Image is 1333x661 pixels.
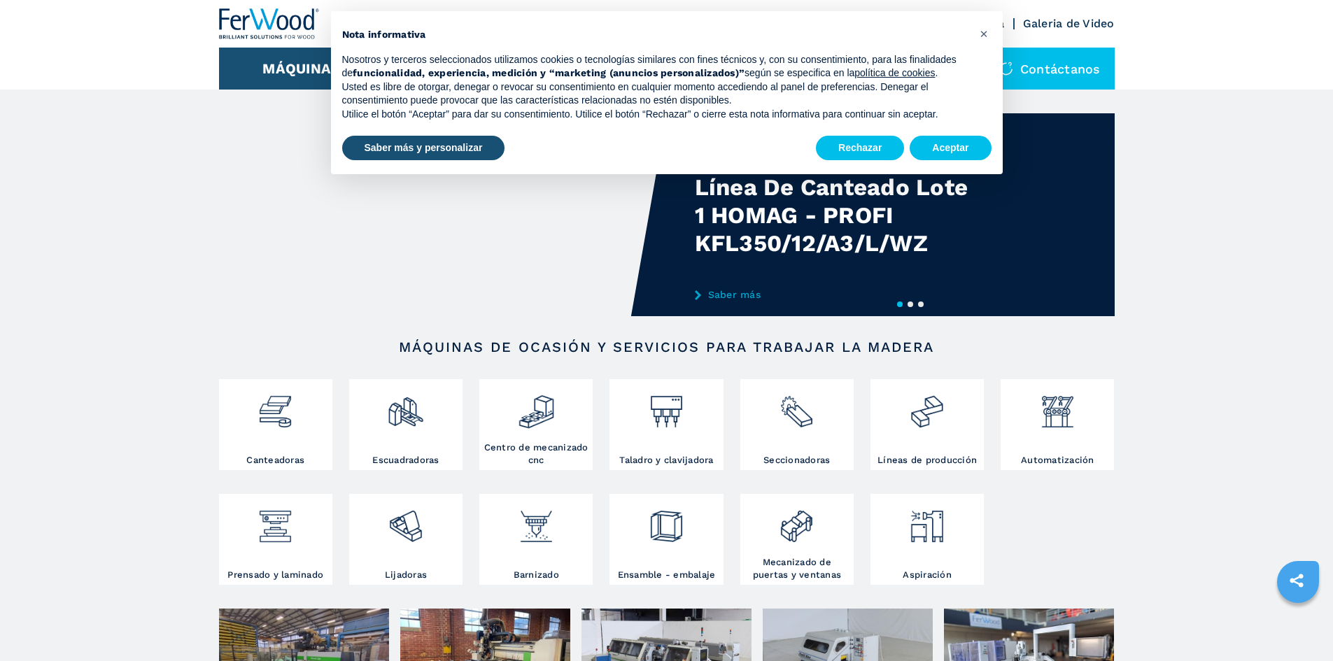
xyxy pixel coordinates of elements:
h2: Nota informativa [342,28,969,42]
a: Ensamble - embalaje [609,494,723,585]
a: Galeria de Video [1023,17,1115,30]
img: sezionatrici_2.png [778,383,815,430]
video: Your browser does not support the video tag. [219,113,667,316]
button: Máquinas [262,60,340,77]
a: Mecanizado de puertas y ventanas [740,494,854,585]
button: Saber más y personalizar [342,136,505,161]
span: × [980,25,988,42]
img: verniciatura_1.png [518,497,555,545]
a: Automatización [1001,379,1114,470]
strong: funcionalidad, experiencia, medición y “marketing (anuncios personalizados)” [353,67,745,78]
h3: Aspiración [903,569,952,581]
h3: Líneas de producción [877,454,977,467]
p: Utilice el botón “Aceptar” para dar su consentimiento. Utilice el botón “Rechazar” o cierre esta ... [342,108,969,122]
button: Rechazar [816,136,904,161]
a: Seccionadoras [740,379,854,470]
button: Aceptar [910,136,991,161]
img: automazione.png [1039,383,1076,430]
a: Aspiración [870,494,984,585]
a: Centro de mecanizado cnc [479,379,593,470]
img: montaggio_imballaggio_2.png [648,497,685,545]
h3: Prensado y laminado [227,569,323,581]
h3: Escuadradoras [372,454,439,467]
h3: Seccionadoras [763,454,830,467]
img: foratrici_inseritrici_2.png [648,383,685,430]
div: Contáctanos [985,48,1115,90]
img: levigatrici_2.png [387,497,424,545]
a: Canteadoras [219,379,332,470]
p: Usted es libre de otorgar, denegar o revocar su consentimiento en cualquier momento accediendo al... [342,80,969,108]
a: Lijadoras [349,494,463,585]
a: política de cookies [854,67,935,78]
button: 2 [908,301,913,307]
h3: Barnizado [514,569,559,581]
a: Líneas de producción [870,379,984,470]
img: linee_di_produzione_2.png [908,383,945,430]
a: Barnizado [479,494,593,585]
button: Cerrar esta nota informativa [973,22,996,45]
img: squadratrici_2.png [387,383,424,430]
h3: Automatización [1021,454,1094,467]
img: lavorazione_porte_finestre_2.png [778,497,815,545]
h3: Centro de mecanizado cnc [483,441,589,467]
h3: Mecanizado de puertas y ventanas [744,556,850,581]
a: Prensado y laminado [219,494,332,585]
a: Escuadradoras [349,379,463,470]
button: 1 [897,301,903,307]
iframe: Chat [1274,598,1323,651]
h3: Lijadoras [385,569,427,581]
img: bordatrici_1.png [257,383,294,430]
img: centro_di_lavoro_cnc_2.png [518,383,555,430]
img: pressa-strettoia.png [257,497,294,545]
h3: Ensamble - embalaje [618,569,716,581]
a: sharethis [1279,563,1314,598]
h3: Canteadoras [246,454,304,467]
h3: Taladro y clavijadora [619,454,713,467]
img: aspirazione_1.png [908,497,945,545]
p: Nosotros y terceros seleccionados utilizamos cookies o tecnologías similares con fines técnicos y... [342,53,969,80]
button: 3 [918,301,924,307]
h2: Máquinas de ocasión y servicios para trabajar la madera [264,339,1070,355]
a: Taladro y clavijadora [609,379,723,470]
img: Ferwood [219,8,320,39]
a: Saber más [695,289,969,300]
